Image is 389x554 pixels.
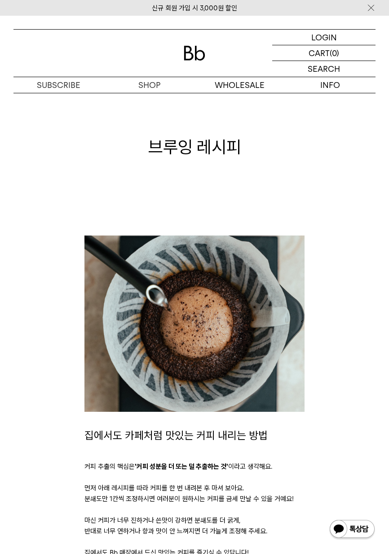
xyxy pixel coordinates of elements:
[308,61,340,77] p: SEARCH
[285,77,376,93] p: INFO
[13,135,376,159] h1: 브루잉 레시피
[84,493,305,504] p: 분쇄도만 1칸씩 조정하시면 여러분이 원하시는 커피를 금세 만날 수 있을 거예요!
[84,429,268,442] span: 집에서도 카페처럼 맛있는 커피 내리는 방법
[135,462,228,471] b: '커피 성분을 더 또는 덜 추출하는 것'
[272,45,376,61] a: CART (0)
[84,526,305,537] p: 반대로 너무 연하거나 향과 맛이 안 느껴지면 더 가늘게 조정해 주세요.
[84,461,305,472] p: 커피 추출의 핵심은 이라고 생각해요.
[311,30,337,45] p: LOGIN
[309,45,330,61] p: CART
[329,519,376,541] img: 카카오톡 채널 1:1 채팅 버튼
[152,4,237,12] a: 신규 회원 가입 시 3,000원 할인
[330,45,339,61] p: (0)
[84,483,305,493] p: 먼저 아래 레시피를 따라 커피를 한 번 내려본 후 마셔 보아요.
[184,46,205,61] img: 로고
[272,30,376,45] a: LOGIN
[13,77,104,93] a: SUBSCRIBE
[84,236,305,412] img: 4189a716bed969d963a9df752a490e85_105402.jpg
[104,77,195,93] a: SHOP
[194,77,285,93] p: WHOLESALE
[84,515,305,526] p: 마신 커피가 너무 진하거나 쓴맛이 강하면 분쇄도를 더 굵게,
